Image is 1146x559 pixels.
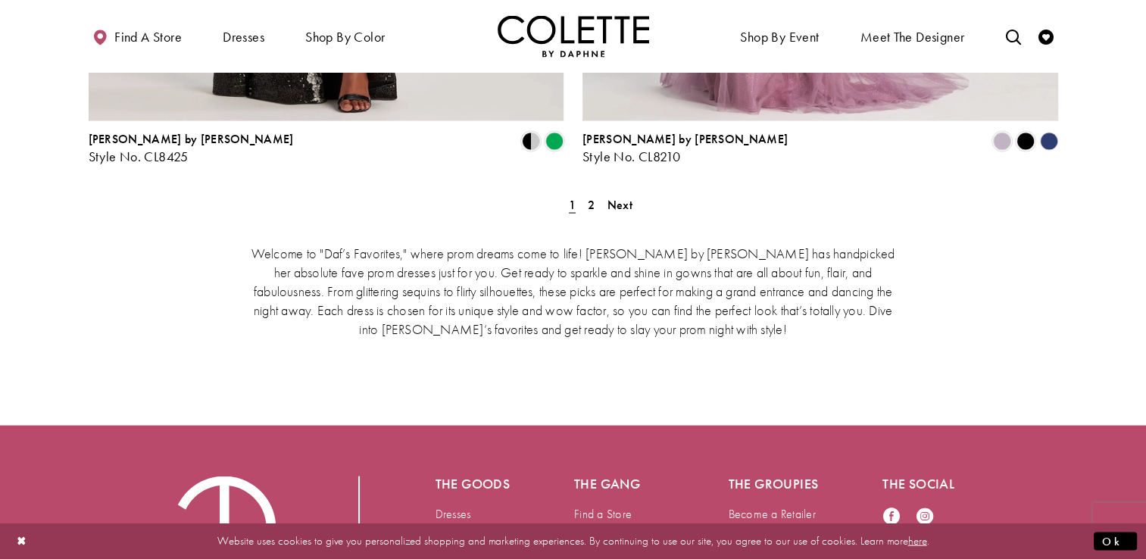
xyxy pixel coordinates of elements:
[545,133,564,151] i: Emerald
[1094,532,1137,551] button: Submit Dialog
[582,131,788,147] span: [PERSON_NAME] by [PERSON_NAME]
[436,476,514,492] h5: The goods
[498,15,649,57] img: Colette by Daphne
[1035,15,1057,57] a: Check Wishlist
[1001,15,1024,57] a: Toggle search
[574,506,632,522] a: Find a Store
[251,244,895,339] p: Welcome to "Daf’s Favorites," where prom dreams come to life! [PERSON_NAME] by [PERSON_NAME] has ...
[916,507,934,527] a: Visit our Instagram - Opens in new tab
[882,507,901,527] a: Visit our Facebook - Opens in new tab
[109,531,1037,551] p: Website uses cookies to give you personalized shopping and marketing experiences. By continuing t...
[860,30,965,45] span: Meet the designer
[223,30,264,45] span: Dresses
[583,194,599,216] a: Page 2
[603,194,637,216] a: Next Page
[569,197,576,213] span: 1
[740,30,819,45] span: Shop By Event
[9,528,35,554] button: Close Dialog
[89,131,294,147] span: [PERSON_NAME] by [PERSON_NAME]
[607,197,632,213] span: Next
[498,15,649,57] a: Visit Home Page
[882,476,976,492] h5: The social
[89,133,294,164] div: Colette by Daphne Style No. CL8425
[1016,133,1035,151] i: Black
[588,197,595,213] span: 2
[301,15,389,57] span: Shop by color
[114,30,182,45] span: Find a store
[582,133,788,164] div: Colette by Daphne Style No. CL8210
[729,506,816,522] a: Become a Retailer
[582,148,680,165] span: Style No. CL8210
[908,533,927,548] a: here
[305,30,385,45] span: Shop by color
[857,15,969,57] a: Meet the designer
[729,476,823,492] h5: The groupies
[1040,133,1058,151] i: Navy Blue
[574,476,668,492] h5: The gang
[736,15,823,57] span: Shop By Event
[89,15,186,57] a: Find a store
[564,194,580,216] span: Current Page
[522,133,540,151] i: Black/Silver
[993,133,1011,151] i: Heather
[89,148,189,165] span: Style No. CL8425
[219,15,268,57] span: Dresses
[436,506,471,522] a: Dresses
